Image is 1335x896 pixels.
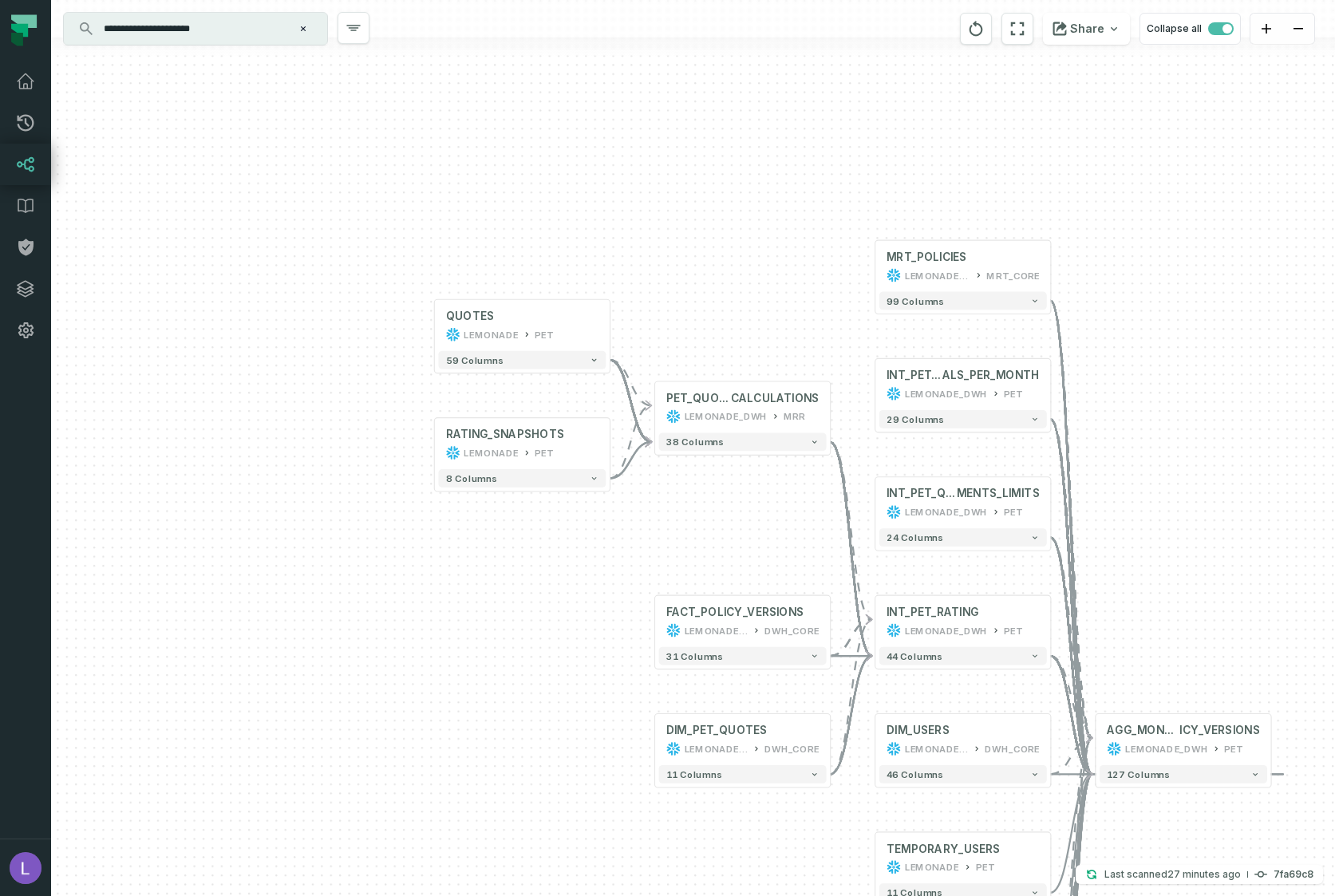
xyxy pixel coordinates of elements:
div: PET [1224,741,1243,756]
span: 8 columns [446,473,497,484]
div: RATING_SNAPSHOTS [446,428,564,442]
div: INT_PET_QUOTES_ENDORSEMENTS_LIMITS [887,487,1040,501]
g: Edge from 385898d92ab4032a804c98da155b8b00 to 269f7b172ca5a141c36526ab1eae0057 [610,405,651,478]
div: DWH_CORE [764,741,819,756]
span: 127 columns [1107,769,1170,780]
div: MRT_POLICIES [887,250,966,264]
span: 46 columns [887,769,943,780]
div: PET [1004,623,1023,637]
button: Share [1043,13,1130,45]
div: AGG_MONTHLY_PET_POLICY_VERSIONS [1107,723,1260,737]
div: LEMONADE_DWH [905,505,988,519]
span: 11 columns [666,769,722,780]
img: avatar of Lucci Capeleanu [10,852,41,884]
g: Edge from c7413e4ec14afad44638c38623046ffb to 269f7b172ca5a141c36526ab1eae0057 [610,360,651,405]
span: INT_PET_QUOTES_ENDORSE [887,487,957,501]
span: 99 columns [887,295,944,306]
div: LEMONADE_DWH [685,741,748,756]
span: 24 columns [887,532,943,543]
button: Clear search query [295,21,311,37]
button: zoom out [1282,14,1314,45]
span: 29 columns [887,413,944,424]
span: ICY_VERSIONS [1179,723,1259,737]
h4: 7fa69c8 [1274,870,1313,879]
div: LEMONADE [464,445,518,460]
div: LEMONADE_DWH [905,386,988,401]
div: QUOTES [446,309,494,323]
div: LEMONADE_DWH [905,623,988,637]
div: TEMPORARY_USERS [887,842,1001,856]
span: MENTS_LIMITS [957,487,1040,501]
button: Collapse all [1139,13,1241,45]
div: DIM_USERS [887,723,950,737]
g: Edge from e58f6f1100d0bf4145608147bd0aabab to 863b10c4fc9c5f5bcaebac5374ff8327 [1050,301,1092,738]
span: AGG_MONTHLY_PET_POL [1107,723,1179,737]
p: Last scanned [1104,866,1241,882]
span: CALCULATIONS [731,391,820,405]
div: PET [1004,505,1023,519]
div: PET [976,860,995,874]
div: MRT_CORE [986,268,1039,282]
div: INT_PET_POLICIES_VERSIONS_FINANCIALS_PER_MONTH [887,368,1040,382]
button: zoom in [1250,14,1282,45]
div: DIM_PET_QUOTES [666,723,768,737]
span: 31 columns [666,650,723,661]
span: 44 columns [887,650,942,661]
button: Last scanned[DATE] 10:23:30 AM7fa69c8 [1076,865,1323,884]
span: ALS_PER_MONTH [942,368,1040,382]
div: LEMONADE_DWH [905,741,969,756]
span: PET_QUOTES_RATING_ [666,391,731,405]
div: DWH_CORE [985,741,1039,756]
g: Edge from 98b4b9d897e87a50a9a043593b055a25 to 4e55658bb818637a760bdae5caab4a08 [830,619,871,656]
g: Edge from 57cfe9fec7d121b4b1d595b44e308b88 to 863b10c4fc9c5f5bcaebac5374ff8327 [1050,738,1092,775]
div: LEMONADE [464,327,518,341]
div: DWH_CORE [764,623,819,637]
div: LEMONADE [905,860,959,874]
g: Edge from 269f7b172ca5a141c36526ab1eae0057 to 4e55658bb818637a760bdae5caab4a08 [830,442,871,620]
div: INT_PET_RATING [887,605,978,619]
div: LEMONADE_DWH [685,409,768,424]
div: FACT_POLICY_VERSIONS [666,605,804,619]
span: 59 columns [446,354,504,365]
span: 38 columns [666,436,724,448]
div: LEMONADE_DWH [685,623,748,637]
span: INT_PET_POLICIES_VERSIONS_FINANCI [887,368,942,382]
g: Edge from b488565fdef41ca647640f8852d6a5d5 to 4e55658bb818637a760bdae5caab4a08 [830,619,871,774]
div: PET [535,327,554,341]
div: LEMONADE_DWH [905,268,970,282]
relative-time: Aug 19, 2025, 10:23 AM GMT+3 [1167,868,1241,880]
div: PET_QUOTES_RATING_CALCULATIONS [666,391,820,405]
div: PET [1004,386,1023,401]
div: PET [535,445,554,460]
div: LEMONADE_DWH [1125,741,1208,756]
div: MRR [784,409,805,424]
